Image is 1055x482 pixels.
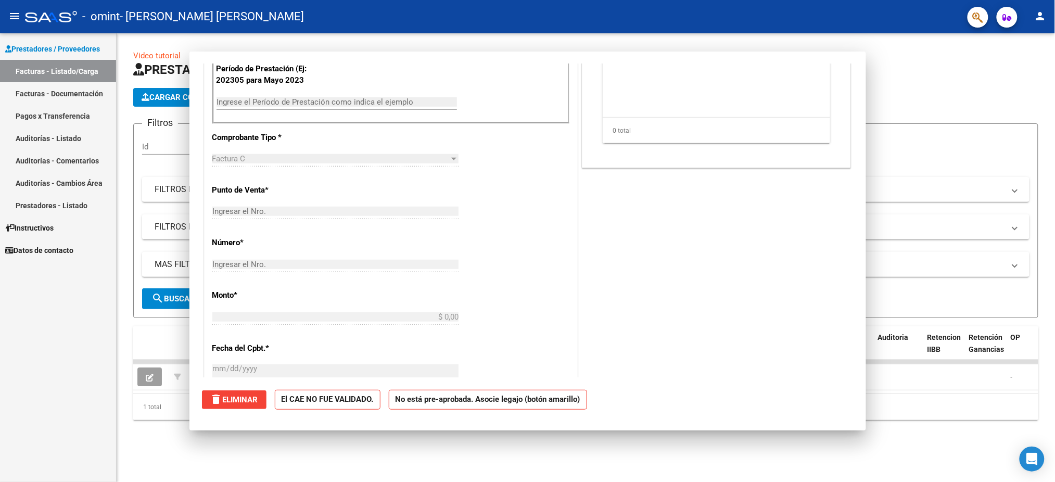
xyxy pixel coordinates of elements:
[155,184,1005,195] mat-panel-title: FILTROS DEL COMPROBANTE
[5,245,73,256] span: Datos de contacto
[1011,333,1021,341] span: OP
[927,333,961,353] span: Retencion IIBB
[878,333,909,341] span: Auditoria
[969,333,1005,353] span: Retención Ganancias
[389,390,587,410] strong: No está pre-aprobada. Asocie legajo (botón amarillo)
[1020,447,1045,472] div: Open Intercom Messenger
[212,184,320,196] p: Punto de Venta
[155,259,1005,270] mat-panel-title: MAS FILTROS
[212,289,320,301] p: Monto
[82,5,120,28] span: - omint
[210,395,258,404] span: Eliminar
[185,326,237,372] datatable-header-cell: ID
[202,390,266,409] button: Eliminar
[142,116,178,130] h3: Filtros
[1007,326,1048,372] datatable-header-cell: OP
[142,93,240,102] span: Cargar Comprobante
[8,10,21,22] mat-icon: menu
[603,118,831,144] div: 0 total
[133,394,1038,420] div: 1 total
[965,326,1007,372] datatable-header-cell: Retención Ganancias
[212,132,320,144] p: Comprobante Tipo *
[155,221,1005,233] mat-panel-title: FILTROS DE INTEGRACION
[133,62,577,77] span: PRESTADORES -> Listado de CPBTs Emitidos por Prestadores / Proveedores
[923,326,965,372] datatable-header-cell: Retencion IIBB
[120,5,304,28] span: - [PERSON_NAME] [PERSON_NAME]
[212,343,320,354] p: Fecha del Cpbt.
[1034,10,1047,22] mat-icon: person
[212,237,320,249] p: Número
[874,326,923,372] datatable-header-cell: Auditoria
[1011,373,1013,381] span: -
[151,294,255,303] span: Buscar Comprobante
[5,43,100,55] span: Prestadores / Proveedores
[217,63,321,86] p: Período de Prestación (Ej: 202305 para Mayo 2023
[210,393,223,405] mat-icon: delete
[151,292,164,305] mat-icon: search
[275,390,380,410] strong: El CAE NO FUE VALIDADO.
[5,222,54,234] span: Instructivos
[133,51,181,60] a: Video tutorial
[212,154,246,163] span: Factura C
